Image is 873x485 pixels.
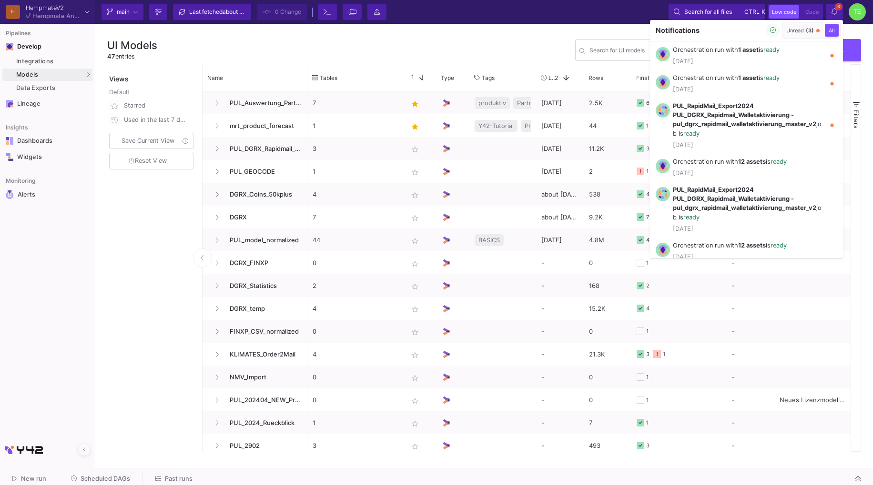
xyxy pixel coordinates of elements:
[673,73,825,82] p: Orchestration run with is
[656,25,700,36] span: Notifications
[771,158,787,165] span: ready
[786,27,814,34] div: Unread
[650,153,843,181] div: Press SPACE to select this row.
[673,45,825,54] p: Orchestration run with is
[673,101,825,138] p: job is
[738,158,766,165] b: 12 assets
[673,185,825,222] p: job is
[683,130,700,137] span: ready
[650,69,843,98] div: Press SPACE to select this row.
[771,242,787,249] span: ready
[825,24,839,37] button: All
[673,186,816,211] b: PUL_RapidMail_Export2024 PUL_DGRX_Rapidmail_Walletaktivierung - pul_dgrx_rapidmail_walletaktivier...
[673,85,825,94] span: [DATE]
[673,252,825,261] span: [DATE]
[673,241,825,250] p: Orchestration run with is
[658,49,668,59] img: orchestration.svg
[738,74,759,81] b: 1 asset
[683,214,700,221] span: ready
[673,57,825,66] span: [DATE]
[658,161,668,171] img: orchestration.svg
[650,237,843,265] div: Press SPACE to select this row.
[650,98,843,153] div: Press SPACE to select this row.
[806,27,814,34] span: (3)
[658,245,668,255] img: orchestration.svg
[738,242,766,249] b: 12 assets
[827,27,837,34] span: All
[784,24,822,37] button: Unread(3)
[658,189,668,199] img: data-export.svg
[673,102,816,128] b: PUL_RapidMail_Export2024 PUL_DGRX_Rapidmail_Walletaktivierung - pul_dgrx_rapidmail_walletaktivier...
[673,157,825,166] p: Orchestration run with is
[673,140,825,149] span: [DATE]
[658,106,668,115] img: data-export.svg
[763,74,780,81] span: ready
[673,168,825,178] span: [DATE]
[738,46,759,53] b: 1 asset
[658,78,668,87] img: orchestration.svg
[673,224,825,233] span: [DATE]
[650,181,843,237] div: Press SPACE to select this row.
[650,41,843,69] div: Press SPACE to select this row.
[763,46,780,53] span: ready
